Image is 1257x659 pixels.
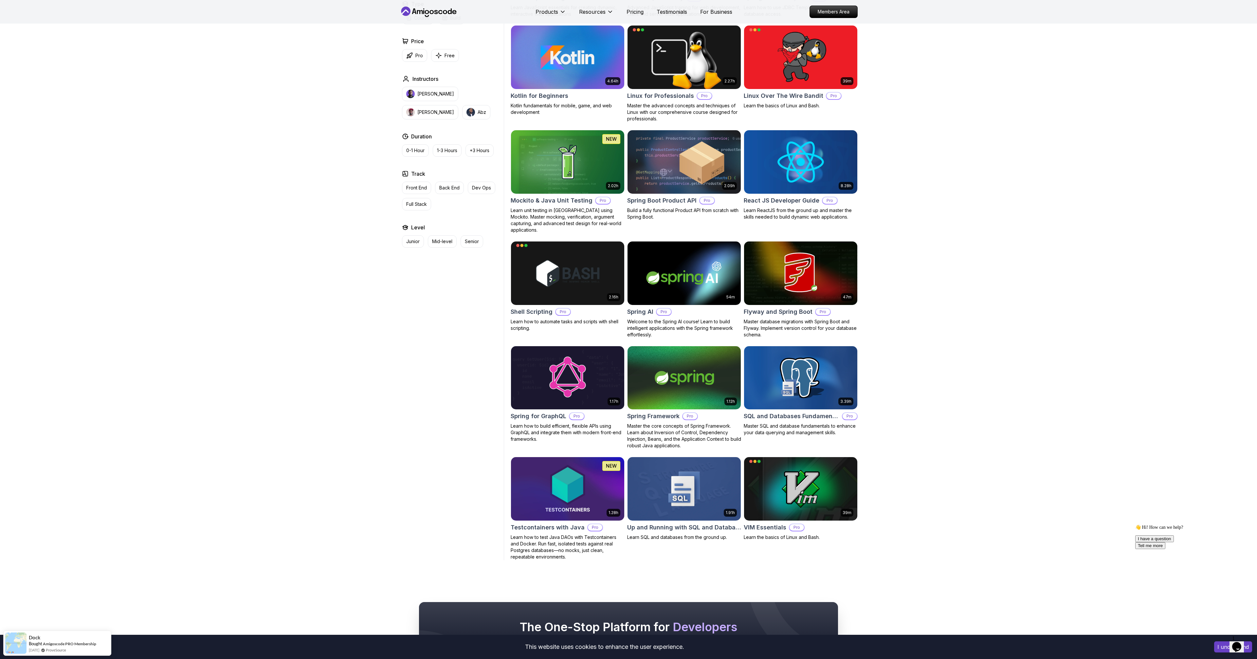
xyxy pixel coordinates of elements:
p: 2.27h [724,79,735,84]
h2: VIM Essentials [744,523,786,532]
p: Products [536,8,558,16]
button: Mid-level [428,235,457,248]
button: Resources [579,8,613,21]
a: Shell Scripting card2.16hShell ScriptingProLearn how to automate tasks and scripts with shell scr... [511,241,625,331]
a: Kotlin for Beginners card4.64hKotlin for BeginnersKotlin fundamentals for mobile, game, and web d... [511,25,625,116]
p: 2.09h [724,183,735,188]
p: 54m [726,294,735,300]
button: 1-3 Hours [433,144,462,157]
h2: SQL and Databases Fundamentals [744,412,839,421]
a: For Business [700,8,732,16]
p: 2.16h [609,294,618,300]
h2: React JS Developer Guide [744,196,819,205]
p: Pro [596,197,610,204]
p: 1-3 Hours [437,147,457,154]
p: Free [445,52,455,59]
a: Spring for GraphQL card1.17hSpring for GraphQLProLearn how to build efficient, flexible APIs usin... [511,346,625,443]
p: Pro [556,309,570,315]
button: Full Stack [402,198,431,210]
p: 1.12h [726,399,735,404]
img: Spring Boot Product API card [628,130,741,194]
img: Linux Over The Wire Bandit card [744,26,857,89]
a: VIM Essentials card39mVIM EssentialsProLearn the basics of Linux and Bash. [744,457,858,541]
p: Pro [816,309,830,315]
img: Spring for GraphQL card [511,346,624,410]
p: Learn how to automate tasks and scripts with shell scripting. [511,318,625,331]
img: VIM Essentials card [744,457,857,521]
a: Amigoscode PRO Membership [43,641,96,646]
button: Front End [402,182,431,194]
p: Pro [588,524,602,531]
img: instructor img [406,90,415,98]
p: Back End [439,185,460,191]
span: 👋 Hi! How can we help? [3,3,50,8]
p: Build a fully functional Product API from scratch with Spring Boot. [627,207,741,220]
h2: Price [411,37,424,45]
a: Testimonials [657,8,687,16]
h2: Spring Boot Product API [627,196,697,205]
p: NEW [606,136,617,142]
button: Pro [402,49,427,62]
img: Linux for Professionals card [628,26,741,89]
button: 0-1 Hour [402,144,429,157]
iframe: chat widget [1230,633,1250,652]
h2: Spring Framework [627,412,680,421]
img: Up and Running with SQL and Databases card [628,457,741,521]
iframe: chat widget [1133,522,1250,630]
h2: Track [411,170,425,178]
p: 8.28h [841,183,851,188]
img: Spring AI card [625,240,743,306]
h2: The One-Stop Platform for [519,620,738,633]
p: Learn ReactJS from the ground up and master the skills needed to build dynamic web applications. [744,207,858,220]
a: Linux for Professionals card2.27hLinux for ProfessionalsProMaster the advanced concepts and techn... [627,25,741,122]
a: ProveSource [46,647,66,653]
p: Learn how to build efficient, flexible APIs using GraphQL and integrate them with modern front-en... [511,423,625,442]
p: Learn how to test Java DAOs with Testcontainers and Docker. Run fast, isolated tests against real... [511,534,625,560]
img: instructor img [406,108,415,116]
a: Testcontainers with Java card1.28hNEWTestcontainers with JavaProLearn how to test Java DAOs with ... [511,457,625,560]
img: instructor img [466,108,475,116]
p: 3.39h [840,399,851,404]
h2: Mockito & Java Unit Testing [511,196,592,205]
p: 39m [843,510,851,515]
p: 1.17h [610,399,618,404]
button: Accept cookies [1214,641,1252,652]
p: 1.91h [726,510,735,515]
p: Learn unit testing in [GEOGRAPHIC_DATA] using Mockito. Master mocking, verification, argument cap... [511,207,625,233]
p: Pro [790,524,804,531]
p: Pro [827,93,841,99]
span: Developers [673,620,737,634]
h2: Testcontainers with Java [511,523,585,532]
p: Pro [657,309,671,315]
button: instructor img[PERSON_NAME] [402,105,458,119]
a: Spring Framework card1.12hSpring FrameworkProMaster the core concepts of Spring Framework. Learn ... [627,346,741,449]
p: Members Area [810,6,857,18]
a: Mockito & Java Unit Testing card2.02hNEWMockito & Java Unit TestingProLearn unit testing in [GEOG... [511,130,625,233]
h2: Linux Over The Wire Bandit [744,91,823,100]
p: Mid-level [432,238,452,245]
p: 4.64h [607,79,618,84]
p: Master database migrations with Spring Boot and Flyway. Implement version control for your databa... [744,318,858,338]
p: Pro [697,93,712,99]
p: [PERSON_NAME] [417,91,454,97]
p: +3 Hours [470,147,489,154]
p: 0-1 Hour [406,147,425,154]
p: Junior [406,238,420,245]
button: Tell me more [3,20,33,27]
p: Pro [683,413,697,419]
a: Pricing [627,8,644,16]
button: Dev Ops [468,182,495,194]
h2: Duration [411,133,432,140]
button: I have a question [3,13,41,20]
span: Bought [29,641,42,646]
a: Members Area [810,6,858,18]
h2: Spring AI [627,307,653,316]
p: Full Stack [406,201,427,207]
h2: Up and Running with SQL and Databases [627,523,741,532]
div: 👋 Hi! How can we help?I have a questionTell me more [3,3,120,27]
h2: Instructors [412,75,438,83]
p: Front End [406,185,427,191]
